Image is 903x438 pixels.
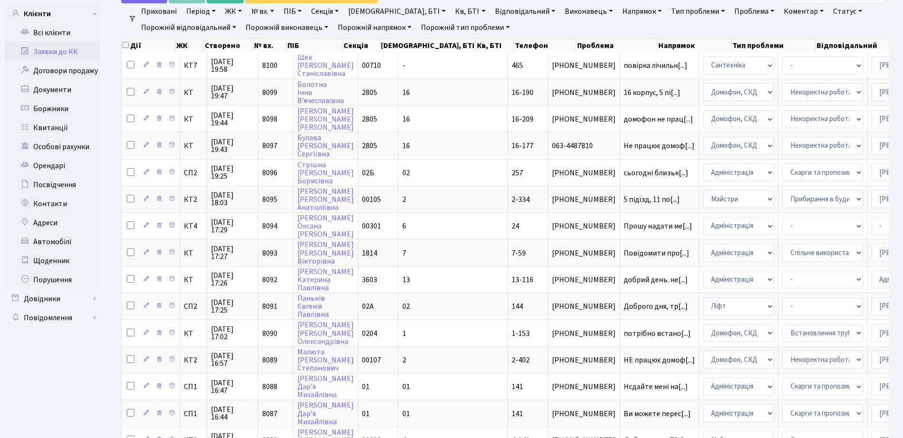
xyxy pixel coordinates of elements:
[512,87,533,98] span: 16-190
[5,213,100,232] a: Адреси
[624,221,692,231] span: Прошу надати ме[...]
[402,355,406,365] span: 2
[342,39,380,52] th: Секція
[512,114,533,124] span: 16-209
[211,112,254,127] span: [DATE] 19:44
[362,114,377,124] span: 2805
[182,3,219,19] a: Період
[297,373,354,400] a: [PERSON_NAME]Дар’яМихайлівна
[402,328,406,339] span: 1
[5,175,100,194] a: Посвідчення
[512,60,523,71] span: 465
[297,52,354,79] a: Шек[PERSON_NAME]Станіславівна
[667,3,729,19] a: Тип проблеми
[362,141,377,151] span: 2805
[5,137,100,156] a: Особові рахунки
[362,248,377,258] span: 1814
[184,249,203,257] span: КТ
[262,328,277,339] span: 8090
[552,383,616,390] span: [PHONE_NUMBER]
[184,222,203,230] span: КТ4
[137,3,181,19] a: Приховані
[184,62,203,69] span: КТ7
[362,275,377,285] span: 3603
[402,114,410,124] span: 16
[184,303,203,310] span: СП2
[5,99,100,118] a: Боржники
[657,39,732,52] th: Напрямок
[211,325,254,341] span: [DATE] 17:02
[624,409,691,419] span: Ви можете перес[...]
[253,39,286,52] th: № вх.
[262,275,277,285] span: 8092
[297,240,354,267] a: [PERSON_NAME][PERSON_NAME]Вікторівна
[184,115,203,123] span: КТ
[262,381,277,392] span: 8088
[491,3,559,19] a: Відповідальний
[402,248,406,258] span: 7
[402,194,406,205] span: 2
[417,19,513,36] a: Порожній тип проблеми
[262,194,277,205] span: 8095
[561,3,617,19] a: Виконавець
[334,19,415,36] a: Порожній напрямок
[297,347,354,373] a: Малюта[PERSON_NAME]Степанович
[286,39,343,52] th: ПІБ
[624,141,694,151] span: Не працює домоф[...]
[362,87,377,98] span: 2805
[512,409,523,419] span: 141
[297,400,354,427] a: [PERSON_NAME]Дар’яМихайлівна
[184,383,203,390] span: СП1
[552,276,616,284] span: [PHONE_NUMBER]
[5,61,100,80] a: Договори продажу
[552,142,616,150] span: 063-4487810
[262,168,277,178] span: 8096
[576,39,657,52] th: Проблема
[204,39,253,52] th: Створено
[624,328,691,339] span: потрібно встано[...]
[184,330,203,337] span: КТ
[624,381,688,392] span: Нсдайте мені на[...]
[362,221,381,231] span: 00301
[307,3,342,19] a: Секція
[362,381,370,392] span: 01
[211,379,254,394] span: [DATE] 16:47
[184,356,203,364] span: КТ2
[297,79,344,106] a: БолотнаІннаВ'ячеславівна
[211,352,254,367] span: [DATE] 16:57
[552,169,616,177] span: [PHONE_NUMBER]
[552,330,616,337] span: [PHONE_NUMBER]
[262,87,277,98] span: 8099
[5,308,100,327] a: Повідомлення
[552,410,616,418] span: [PHONE_NUMBER]
[184,196,203,203] span: КТ2
[624,87,680,98] span: 16 корпус, 5 пі[...]
[5,270,100,289] a: Порушення
[512,248,526,258] span: 7-59
[5,251,100,270] a: Щоденник
[5,118,100,137] a: Квитанції
[297,160,354,186] a: Стрішна[PERSON_NAME]Борисівна
[297,267,354,293] a: [PERSON_NAME]КатеринаПавлівна
[297,106,354,133] a: [PERSON_NAME][PERSON_NAME][PERSON_NAME]
[211,191,254,207] span: [DATE] 18:03
[5,80,100,99] a: Документи
[362,328,377,339] span: 0204
[5,42,100,61] a: Заявки до КК
[402,221,406,231] span: 6
[552,196,616,203] span: [PHONE_NUMBER]
[122,39,175,52] th: Дії
[297,320,354,347] a: [PERSON_NAME][PERSON_NAME]Олександрівна
[780,3,827,19] a: Коментар
[5,289,100,308] a: Довідники
[262,301,277,312] span: 8091
[512,275,533,285] span: 13-116
[552,249,616,257] span: [PHONE_NUMBER]
[402,87,410,98] span: 16
[184,169,203,177] span: СП2
[5,4,100,23] a: Клієнти
[402,275,410,285] span: 13
[262,114,277,124] span: 8098
[211,219,254,234] span: [DATE] 17:29
[512,328,530,339] span: 1-153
